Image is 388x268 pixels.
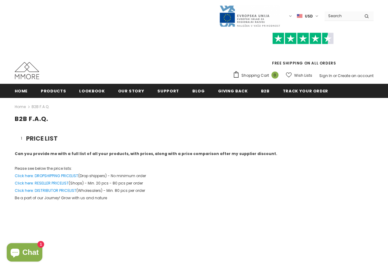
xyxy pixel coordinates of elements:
[192,84,205,98] a: Blog
[15,165,374,202] p: Please see below the price lists: (Drop shippers) - No minimum order (Shops) - Min. 20 pcs - 80 p...
[219,13,280,18] a: Javni Razpis
[15,181,69,186] a: Click here: RESELLER PRICELIST
[333,73,337,78] span: or
[15,88,28,94] span: Home
[219,5,280,27] img: Javni Razpis
[15,151,277,156] strong: Can you provide me with a full list of all your products, with prices, along with a price compari...
[15,188,76,193] a: Click here: DISTRIBUTOR PRICELIST
[319,73,332,78] a: Sign In
[233,44,374,60] iframe: Customer reviews powered by Trustpilot
[261,84,270,98] a: B2B
[118,88,144,94] span: Our Story
[261,88,270,94] span: B2B
[297,14,302,19] img: USD
[15,115,48,123] span: B2B F.A.Q.
[272,33,334,45] img: Trust Pilot Stars
[338,73,374,78] a: Create an account
[79,84,105,98] a: Lookbook
[233,71,282,80] a: Shopping Cart 0
[5,243,44,263] inbox-online-store-chat: Shopify online store chat
[15,84,28,98] a: Home
[21,135,374,142] h3: PRICE LIST
[241,72,269,79] span: Shopping Cart
[294,72,312,79] span: Wish Lists
[286,70,312,81] a: Wish Lists
[41,88,66,94] span: Products
[218,88,248,94] span: Giving back
[233,35,374,66] span: FREE SHIPPING ON ALL ORDERS
[32,103,49,111] span: B2B F.A.Q.
[15,62,39,79] img: MMORE Cases
[283,88,328,94] span: Track your order
[118,84,144,98] a: Our Story
[79,88,105,94] span: Lookbook
[218,84,248,98] a: Giving back
[157,88,179,94] span: support
[271,72,279,79] span: 0
[15,103,26,111] a: Home
[305,13,313,19] span: USD
[192,88,205,94] span: Blog
[283,84,328,98] a: Track your order
[325,11,360,20] input: Search Site
[157,84,179,98] a: support
[41,84,66,98] a: Products
[15,173,78,178] a: Click here: DROPSHIPPING PRICELIST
